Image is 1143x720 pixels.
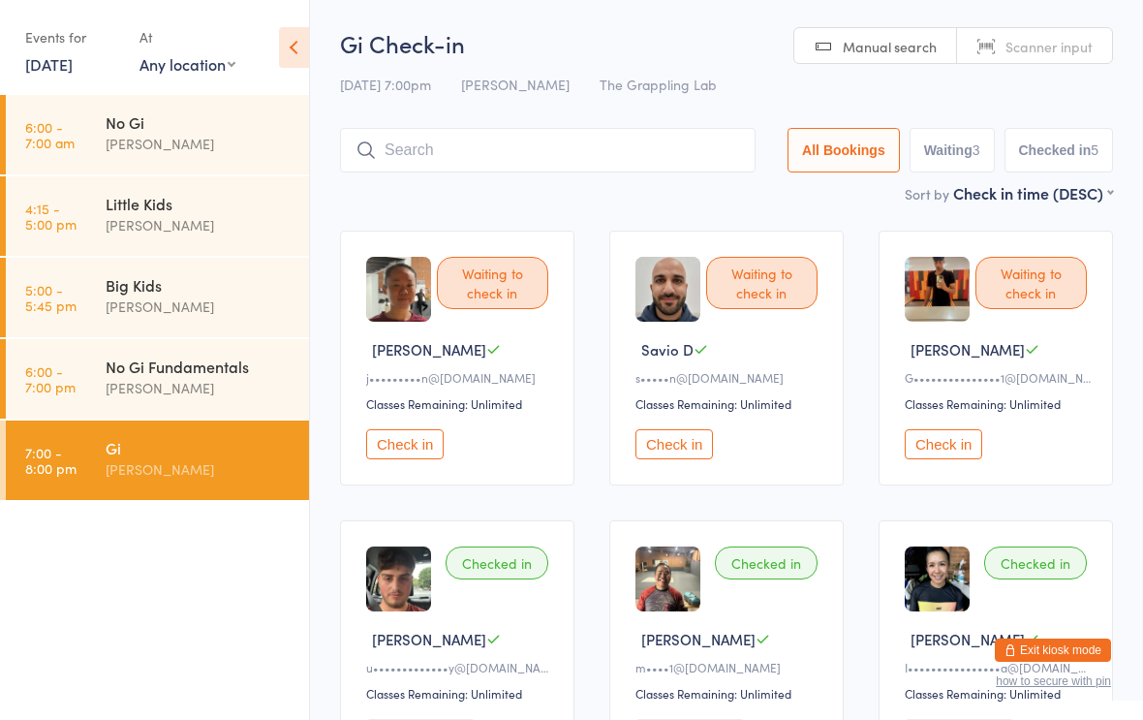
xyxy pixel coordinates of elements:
[366,685,554,702] div: Classes Remaining: Unlimited
[635,369,823,386] div: s•••••n@[DOMAIN_NAME]
[843,37,937,56] span: Manual search
[6,95,309,174] a: 6:00 -7:00 amNo Gi[PERSON_NAME]
[641,629,756,649] span: [PERSON_NAME]
[635,395,823,412] div: Classes Remaining: Unlimited
[106,377,293,399] div: [PERSON_NAME]
[366,369,554,386] div: j•••••••••n@[DOMAIN_NAME]
[446,547,548,579] div: Checked in
[372,629,486,649] span: [PERSON_NAME]
[25,445,77,476] time: 7:00 - 8:00 pm
[340,128,756,172] input: Search
[715,547,818,579] div: Checked in
[905,429,982,459] button: Check in
[437,257,548,309] div: Waiting to check in
[635,659,823,675] div: m••••1@[DOMAIN_NAME]
[635,547,700,611] img: image1724066378.png
[6,258,309,337] a: 5:00 -5:45 pmBig Kids[PERSON_NAME]
[366,257,431,322] img: image1746696097.png
[905,547,970,611] img: image1729542497.png
[25,53,73,75] a: [DATE]
[6,421,309,500] a: 7:00 -8:00 pmGi[PERSON_NAME]
[106,274,293,296] div: Big Kids
[641,339,694,360] span: Savio D
[996,674,1111,688] button: how to secure with pin
[635,257,700,322] img: image1736401311.png
[106,214,293,236] div: [PERSON_NAME]
[25,119,75,150] time: 6:00 - 7:00 am
[106,437,293,458] div: Gi
[1091,142,1098,158] div: 5
[905,369,1093,386] div: G•••••••••••••••1@[DOMAIN_NAME]
[25,21,120,53] div: Events for
[788,128,900,172] button: All Bookings
[366,547,431,611] img: image1752475817.png
[6,176,309,256] a: 4:15 -5:00 pmLittle Kids[PERSON_NAME]
[106,111,293,133] div: No Gi
[905,257,970,322] img: image1754389417.png
[973,142,980,158] div: 3
[706,257,818,309] div: Waiting to check in
[461,75,570,94] span: [PERSON_NAME]
[139,21,235,53] div: At
[910,128,995,172] button: Waiting3
[1005,37,1093,56] span: Scanner input
[635,429,713,459] button: Check in
[106,356,293,377] div: No Gi Fundamentals
[139,53,235,75] div: Any location
[25,282,77,313] time: 5:00 - 5:45 pm
[905,659,1093,675] div: I••••••••••••••••a@[DOMAIN_NAME]
[366,659,554,675] div: u•••••••••••••y@[DOMAIN_NAME]
[911,629,1025,649] span: [PERSON_NAME]
[366,429,444,459] button: Check in
[366,395,554,412] div: Classes Remaining: Unlimited
[372,339,486,360] span: [PERSON_NAME]
[106,133,293,155] div: [PERSON_NAME]
[995,639,1111,662] button: Exit kiosk mode
[106,458,293,481] div: [PERSON_NAME]
[1004,128,1114,172] button: Checked in5
[984,547,1087,579] div: Checked in
[911,339,1025,360] span: [PERSON_NAME]
[975,257,1087,309] div: Waiting to check in
[953,182,1113,203] div: Check in time (DESC)
[340,27,1113,59] h2: Gi Check-in
[635,685,823,702] div: Classes Remaining: Unlimited
[25,363,76,394] time: 6:00 - 7:00 pm
[106,296,293,318] div: [PERSON_NAME]
[6,339,309,419] a: 6:00 -7:00 pmNo Gi Fundamentals[PERSON_NAME]
[905,685,1093,702] div: Classes Remaining: Unlimited
[905,184,949,203] label: Sort by
[106,193,293,214] div: Little Kids
[25,201,77,232] time: 4:15 - 5:00 pm
[340,75,431,94] span: [DATE] 7:00pm
[600,75,717,94] span: The Grappling Lab
[905,395,1093,412] div: Classes Remaining: Unlimited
